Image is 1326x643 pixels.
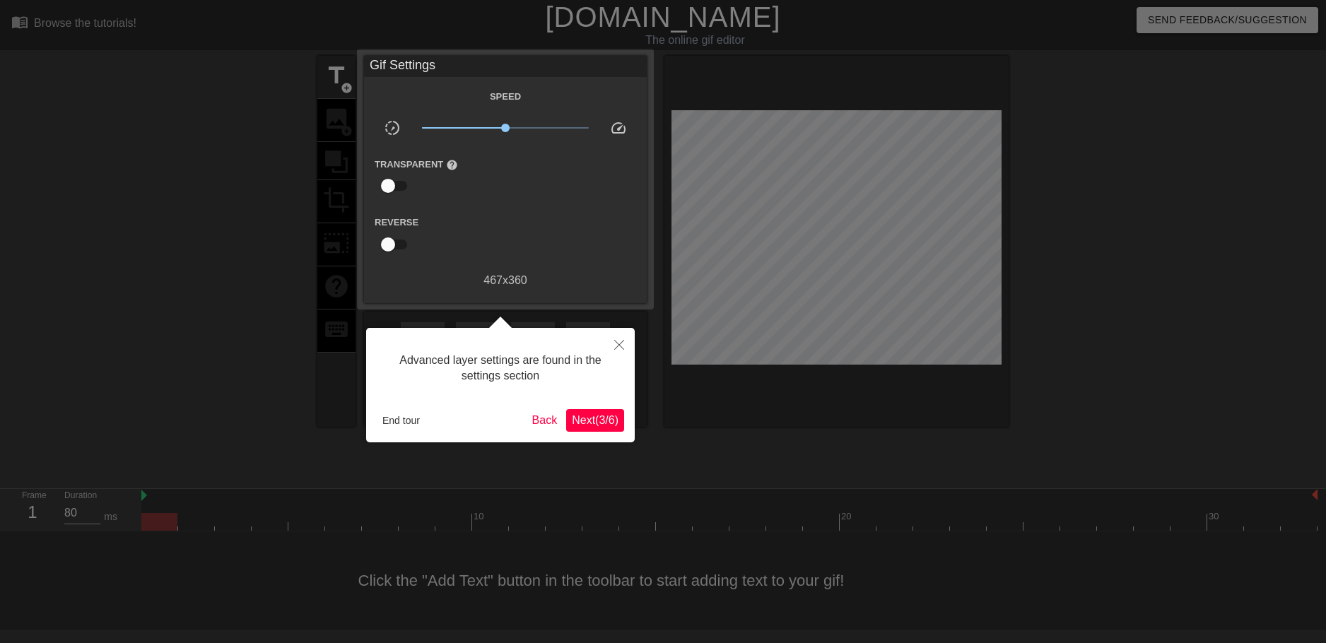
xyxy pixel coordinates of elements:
span: Next ( 3 / 6 ) [572,414,618,426]
button: Close [604,328,635,360]
button: End tour [377,410,426,431]
div: Advanced layer settings are found in the settings section [377,338,624,399]
button: Next [566,409,624,432]
button: Back [527,409,563,432]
